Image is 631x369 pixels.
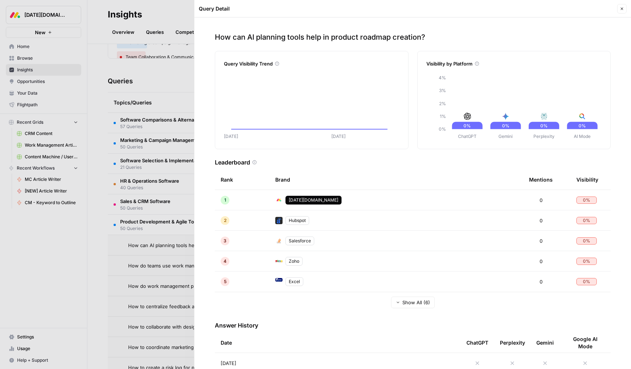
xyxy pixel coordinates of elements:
span: 0 [540,258,543,265]
button: Show All (6) [391,297,435,308]
tspan: 3% [439,88,446,94]
h3: Answer History [215,321,611,330]
span: 0 % [583,197,590,203]
span: 0 [540,197,543,204]
span: 3 [224,238,226,244]
span: 2 [224,217,226,224]
div: Rank [221,170,233,190]
img: rhm0vujsxvwjuvd0h4tp2h4z75kz [275,237,283,245]
tspan: AI Mode [574,134,591,139]
img: 8vryu5g47ysniwkuhh8nfcb8cup6 [275,278,283,282]
div: Mentions [529,170,553,190]
span: 0 % [583,217,590,224]
img: t8nlt8zkacd5dna9xm1gmvhrcrwz [275,258,283,265]
tspan: 0% [438,126,446,132]
div: Excel [285,277,303,286]
div: Zoho [285,257,303,266]
div: Salesforce [285,237,314,245]
text: 0% [579,123,586,128]
span: [DATE] [221,360,236,367]
span: 0 % [583,258,590,265]
tspan: [DATE] [224,134,238,139]
div: Query Visibility Trend [224,60,399,67]
span: 5 [224,278,226,285]
span: 1 [224,197,226,203]
tspan: [DATE] [331,134,346,139]
div: Visibility [576,170,598,190]
div: Hubspot [285,216,309,225]
div: Perplexity [500,333,525,353]
tspan: 2% [439,101,446,106]
div: ChatGPT [466,333,488,353]
span: 0 [540,278,543,285]
tspan: ChatGPT [458,134,477,139]
div: Google AI Mode [565,333,605,353]
text: 0% [502,123,509,128]
div: Brand [275,170,517,190]
text: 0% [540,123,548,128]
span: Show All (6) [402,299,430,306]
div: Gemini [536,333,554,353]
span: 0 % [583,278,590,285]
span: 0 % [583,238,590,244]
img: j0006o4w6wdac5z8yzb60vbgsr6k [275,197,283,204]
div: [DATE][DOMAIN_NAME] [285,196,342,205]
tspan: 4% [438,75,446,80]
tspan: 1% [439,114,446,119]
span: 0 [540,237,543,245]
span: 4 [224,258,226,265]
span: 0 [540,217,543,224]
div: Date [221,333,455,353]
div: Visibility by Platform [426,60,602,67]
p: How can AI planning tools help in product roadmap creation? [215,32,611,42]
div: Query Detail [199,5,615,12]
text: 0% [464,123,471,128]
tspan: Perplexity [533,134,555,139]
img: 5lxpmriqt9gktvh7jw2bzia3sucy [275,217,283,224]
h3: Leaderboard [215,158,250,167]
tspan: Gemini [498,134,513,139]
